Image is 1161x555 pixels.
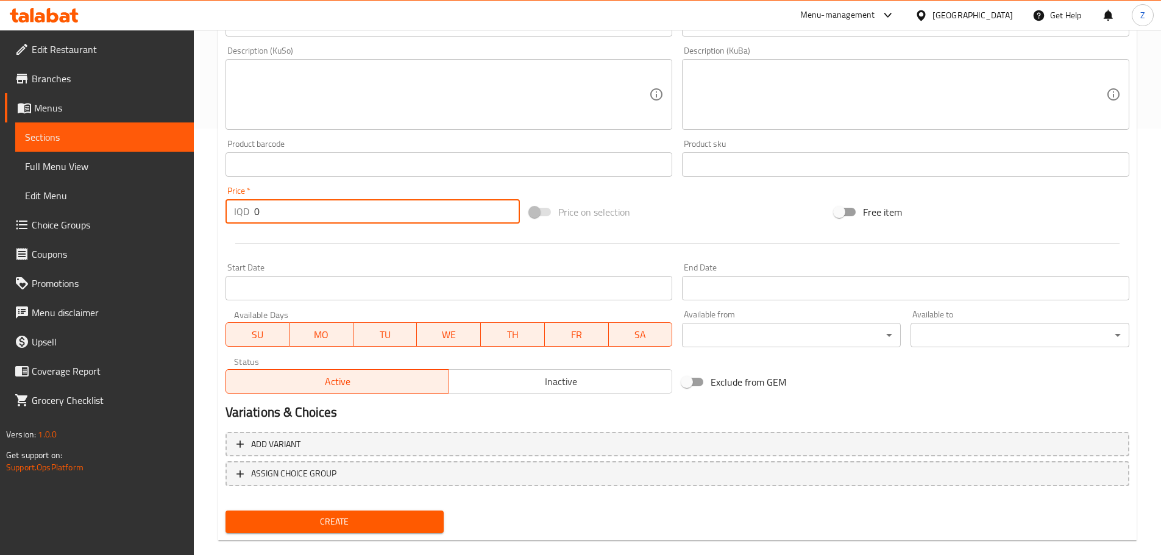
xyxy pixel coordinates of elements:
input: Please enter product sku [682,152,1129,177]
span: Active [231,373,444,391]
button: Inactive [449,369,672,394]
button: Add variant [225,432,1129,457]
a: Edit Menu [15,181,194,210]
button: TU [353,322,417,347]
button: ASSIGN CHOICE GROUP [225,461,1129,486]
a: Sections [15,122,194,152]
button: MO [289,322,353,347]
span: Inactive [454,373,667,391]
span: 1.0.0 [38,426,57,442]
a: Choice Groups [5,210,194,239]
input: Please enter product barcode [225,152,673,177]
span: SU [231,326,285,344]
p: IQD [234,204,249,219]
span: MO [294,326,349,344]
span: Version: [6,426,36,442]
span: Price on selection [558,205,630,219]
span: Add variant [251,437,300,452]
a: Menu disclaimer [5,298,194,327]
span: TH [486,326,540,344]
a: Grocery Checklist [5,386,194,415]
span: Branches [32,71,184,86]
a: Support.OpsPlatform [6,459,83,475]
button: FR [545,322,609,347]
span: Menus [34,101,184,115]
span: Sections [25,130,184,144]
span: Coupons [32,247,184,261]
span: Exclude from GEM [711,375,786,389]
button: Create [225,511,444,533]
span: Full Menu View [25,159,184,174]
span: Promotions [32,276,184,291]
a: Coverage Report [5,356,194,386]
div: ​ [911,323,1129,347]
span: TU [358,326,413,344]
h2: Variations & Choices [225,403,1129,422]
button: WE [417,322,481,347]
button: TH [481,322,545,347]
span: Coverage Report [32,364,184,378]
button: SU [225,322,290,347]
span: Get support on: [6,447,62,463]
div: Menu-management [800,8,875,23]
button: SA [609,322,673,347]
span: FR [550,326,604,344]
div: [GEOGRAPHIC_DATA] [932,9,1013,22]
div: ​ [682,323,901,347]
a: Edit Restaurant [5,35,194,64]
a: Promotions [5,269,194,298]
button: Active [225,369,449,394]
a: Branches [5,64,194,93]
span: WE [422,326,476,344]
a: Menus [5,93,194,122]
a: Full Menu View [15,152,194,181]
span: Menu disclaimer [32,305,184,320]
span: Edit Restaurant [32,42,184,57]
a: Upsell [5,327,194,356]
span: Free item [863,205,902,219]
span: Choice Groups [32,217,184,232]
span: Edit Menu [25,188,184,203]
span: Upsell [32,334,184,349]
span: Z [1140,9,1145,22]
span: SA [614,326,668,344]
input: Please enter price [254,199,520,224]
span: Grocery Checklist [32,393,184,408]
span: Create [235,514,435,529]
a: Coupons [5,239,194,269]
span: ASSIGN CHOICE GROUP [251,466,336,481]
